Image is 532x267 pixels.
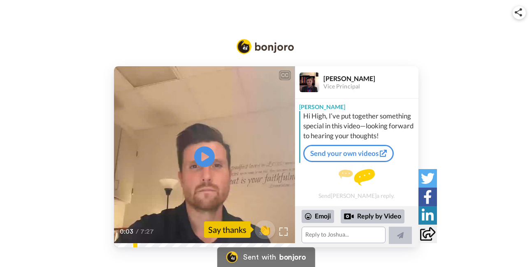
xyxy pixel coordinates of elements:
img: Full screen [279,228,288,236]
div: Reply by Video [341,209,404,223]
img: message.svg [339,169,375,186]
span: 👏 [255,223,275,236]
div: Sent with [243,253,276,261]
img: Bonjoro Logo [237,39,294,54]
a: Send your own videos [303,145,394,162]
div: [PERSON_NAME] [295,99,418,111]
div: Vice Principal [323,83,418,90]
span: 7:27 [140,227,155,237]
img: Profile Image [300,72,319,92]
div: CC [280,71,290,79]
button: 👏 [255,221,275,239]
img: ic_share.svg [515,8,522,16]
a: Bonjoro LogoSent withbonjoro [217,247,315,267]
span: 0:03 [120,227,134,237]
img: Bonjoro Logo [226,251,237,263]
div: Emoji [302,210,334,223]
div: Send [PERSON_NAME] a reply. [295,166,418,202]
span: / [136,227,139,237]
div: Say thanks [204,221,251,238]
div: [PERSON_NAME] [323,74,418,82]
div: Reply by Video [344,211,354,221]
div: bonjoro [279,253,306,261]
div: Hi High, I’ve put together something special in this video—looking forward to hearing your thoughts! [303,111,416,141]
